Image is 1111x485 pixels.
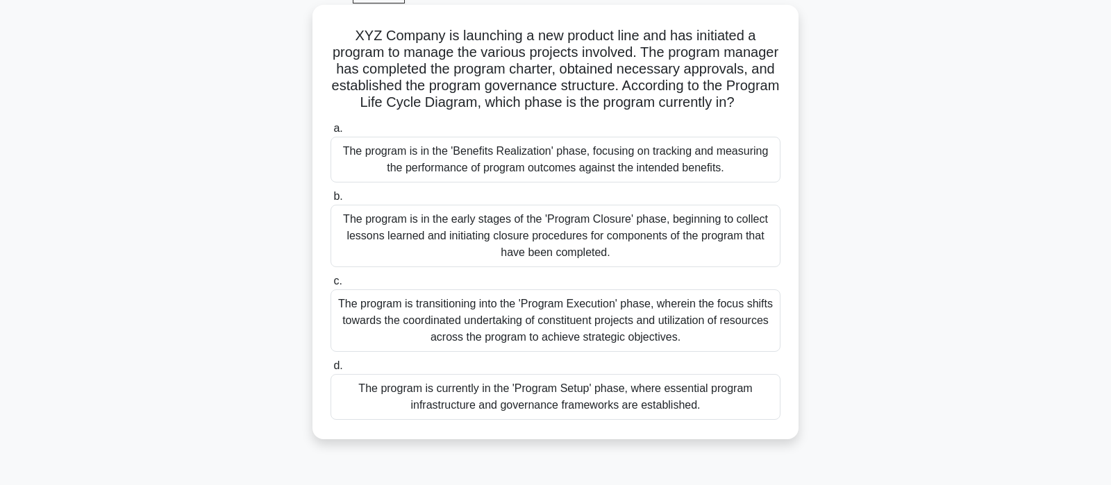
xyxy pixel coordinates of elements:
[333,190,342,202] span: b.
[333,359,342,371] span: d.
[331,374,780,420] div: The program is currently in the 'Program Setup' phase, where essential program infrastructure and...
[329,27,782,112] h5: XYZ Company is launching a new product line and has initiated a program to manage the various pro...
[333,122,342,134] span: a.
[331,205,780,267] div: The program is in the early stages of the 'Program Closure' phase, beginning to collect lessons l...
[333,275,342,287] span: c.
[331,137,780,182] div: The program is in the 'Benefits Realization' phase, focusing on tracking and measuring the perfor...
[331,289,780,352] div: The program is transitioning into the 'Program Execution' phase, wherein the focus shifts towards...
